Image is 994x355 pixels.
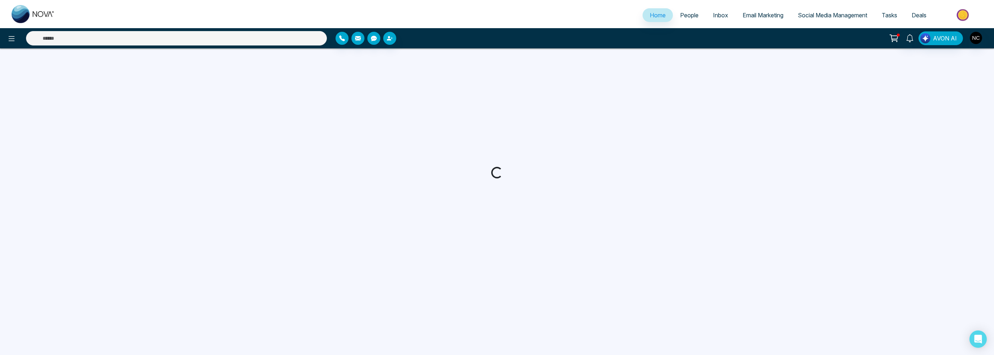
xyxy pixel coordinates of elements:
span: Email Marketing [743,12,783,19]
span: Home [650,12,666,19]
span: People [680,12,699,19]
img: Market-place.gif [937,7,990,23]
a: Tasks [874,8,904,22]
a: Home [643,8,673,22]
span: Inbox [713,12,728,19]
img: User Avatar [970,32,982,44]
button: AVON AI [919,31,963,45]
a: Deals [904,8,934,22]
span: Deals [912,12,926,19]
span: Social Media Management [798,12,867,19]
a: People [673,8,706,22]
a: Social Media Management [791,8,874,22]
a: Email Marketing [735,8,791,22]
span: Tasks [882,12,897,19]
span: AVON AI [933,34,957,43]
div: Open Intercom Messenger [969,330,987,348]
img: Nova CRM Logo [12,5,55,23]
img: Lead Flow [920,33,930,43]
a: Inbox [706,8,735,22]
